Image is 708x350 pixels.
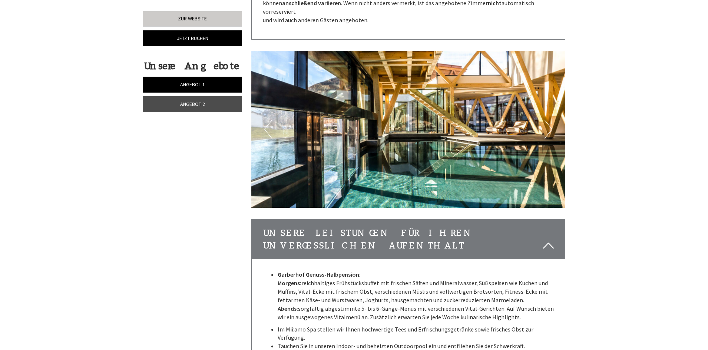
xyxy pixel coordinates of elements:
[278,271,359,278] strong: Garberhof Genuss-Halbpension
[180,101,205,107] span: Angebot 2
[278,305,298,312] strong: Abends:
[143,30,242,46] a: Jetzt buchen
[278,279,301,287] strong: Morgens:
[278,325,554,342] li: Im Mii:amo Spa stellen wir Ihnen hochwertige Tees und Erfrischungsgetränke sowie frisches Obst zu...
[252,219,565,260] div: Unsere Leistungen für Ihren unvergesslichen Aufenthalt
[143,59,240,73] div: Unsere Angebote
[545,120,552,139] button: Next
[264,120,272,139] button: Previous
[278,270,554,321] p: : reichhaltiges Frühstücksbuffet mit frischen Säften und Mineralwasser, Süßspeisen wie Kuchen und...
[180,81,205,88] span: Angebot 1
[143,11,242,27] a: Zur Website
